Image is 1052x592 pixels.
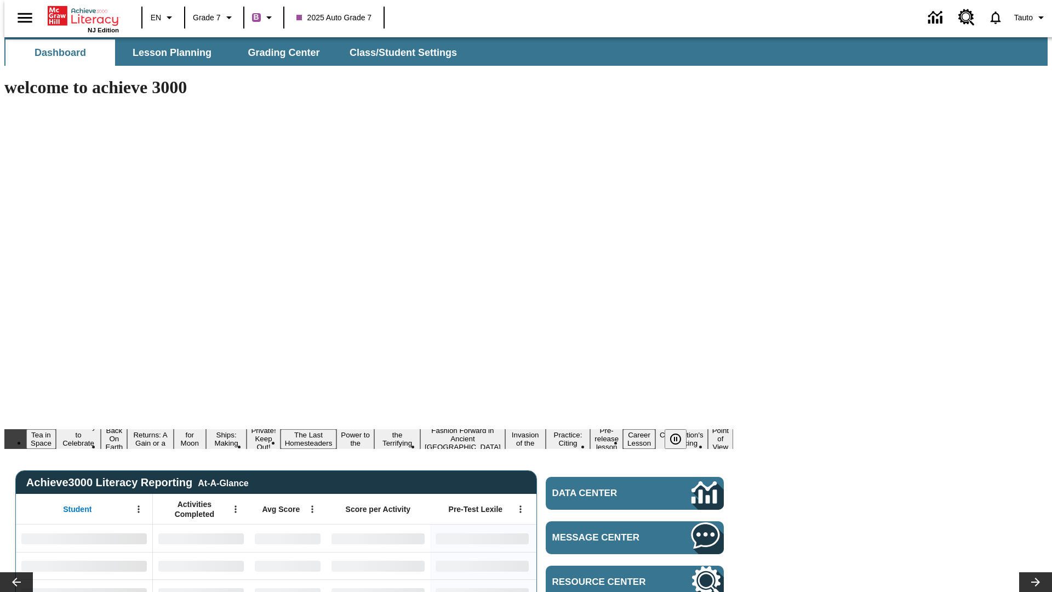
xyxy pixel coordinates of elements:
[4,39,467,66] div: SubNavbar
[130,501,147,517] button: Open Menu
[552,577,659,588] span: Resource Center
[153,552,249,579] div: No Data,
[158,499,231,519] span: Activities Completed
[623,429,655,449] button: Slide 15 Career Lesson
[9,2,41,34] button: Open side menu
[48,5,119,27] a: Home
[336,421,374,457] button: Slide 9 Solar Power to the People
[374,421,420,457] button: Slide 10 Attack of the Terrifying Tomatoes
[449,504,503,514] span: Pre-Test Lexile
[4,37,1048,66] div: SubNavbar
[35,47,86,59] span: Dashboard
[146,8,181,27] button: Language: EN, Select a language
[153,525,249,552] div: No Data,
[48,4,119,33] div: Home
[249,525,326,552] div: No Data,
[341,39,466,66] button: Class/Student Settings
[133,47,211,59] span: Lesson Planning
[1019,572,1052,592] button: Lesson carousel, Next
[248,47,319,59] span: Grading Center
[198,476,248,488] div: At-A-Glance
[56,421,101,457] button: Slide 2 Get Ready to Celebrate Juneteenth!
[665,429,697,449] div: Pause
[101,425,127,453] button: Slide 3 Back On Earth
[346,504,411,514] span: Score per Activity
[127,421,173,457] button: Slide 4 Free Returns: A Gain or a Drain?
[1014,12,1033,24] span: Tauto
[512,501,529,517] button: Open Menu
[281,429,337,449] button: Slide 8 The Last Homesteaders
[420,425,505,453] button: Slide 11 Fashion Forward in Ancient Rome
[655,421,708,457] button: Slide 16 The Constitution's Balancing Act
[88,27,119,33] span: NJ Edition
[350,47,457,59] span: Class/Student Settings
[174,421,206,457] button: Slide 5 Time for Moon Rules?
[4,77,733,98] h1: welcome to achieve 3000
[188,8,240,27] button: Grade: Grade 7, Select a grade
[227,501,244,517] button: Open Menu
[229,39,339,66] button: Grading Center
[552,488,655,499] span: Data Center
[63,504,92,514] span: Student
[296,12,372,24] span: 2025 Auto Grade 7
[546,521,724,554] a: Message Center
[193,12,221,24] span: Grade 7
[981,3,1010,32] a: Notifications
[117,39,227,66] button: Lesson Planning
[1010,8,1052,27] button: Profile/Settings
[546,421,591,457] button: Slide 13 Mixed Practice: Citing Evidence
[546,477,724,510] a: Data Center
[206,421,247,457] button: Slide 6 Cruise Ships: Making Waves
[505,421,546,457] button: Slide 12 The Invasion of the Free CD
[262,504,300,514] span: Avg Score
[952,3,981,32] a: Resource Center, Will open in new tab
[254,10,259,24] span: B
[5,39,115,66] button: Dashboard
[26,476,249,489] span: Achieve3000 Literacy Reporting
[247,425,280,453] button: Slide 7 Private! Keep Out!
[249,552,326,579] div: No Data,
[665,429,687,449] button: Pause
[304,501,321,517] button: Open Menu
[708,425,733,453] button: Slide 17 Point of View
[590,425,623,453] button: Slide 14 Pre-release lesson
[26,429,56,449] button: Slide 1 Tea in Space
[151,12,161,24] span: EN
[922,3,952,33] a: Data Center
[552,532,659,543] span: Message Center
[248,8,280,27] button: Boost Class color is purple. Change class color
